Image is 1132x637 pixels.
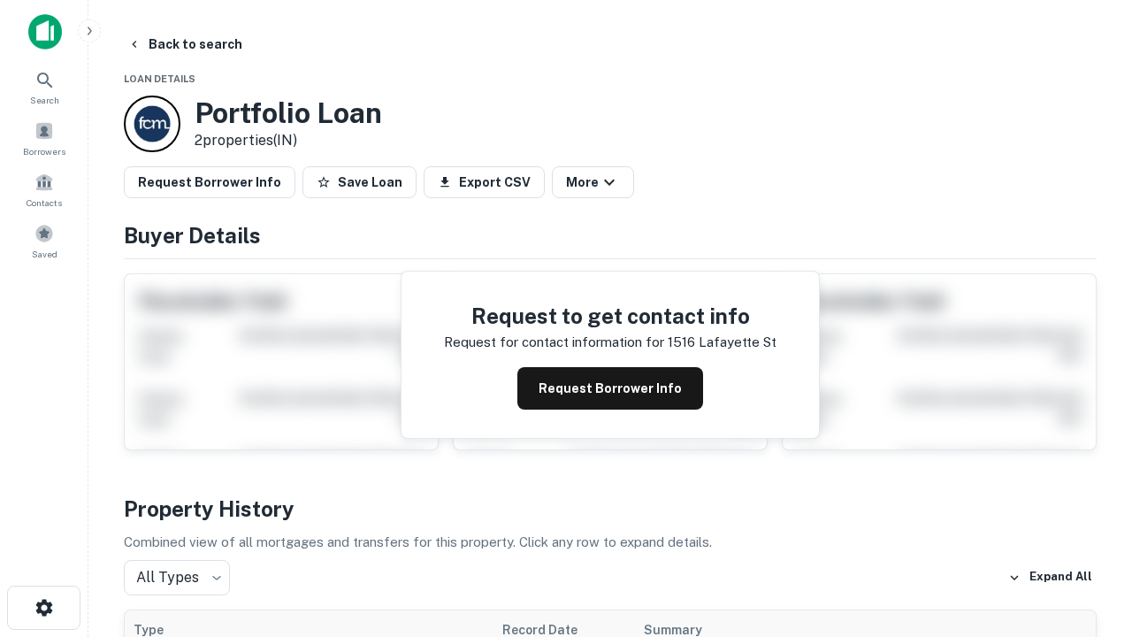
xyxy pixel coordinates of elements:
a: Borrowers [5,114,83,162]
p: Request for contact information for [444,332,664,353]
span: Search [30,93,59,107]
span: Contacts [27,196,62,210]
p: 1516 lafayette st [668,332,776,353]
iframe: Chat Widget [1044,439,1132,524]
button: Back to search [120,28,249,60]
button: Expand All [1004,564,1097,591]
span: Loan Details [124,73,195,84]
a: Saved [5,217,83,265]
button: Request Borrower Info [124,166,295,198]
button: Export CSV [424,166,545,198]
div: All Types [124,560,230,595]
span: Borrowers [23,144,65,158]
p: Combined view of all mortgages and transfers for this property. Click any row to expand details. [124,532,1097,553]
a: Contacts [5,165,83,213]
img: capitalize-icon.png [28,14,62,50]
h4: Property History [124,493,1097,525]
h3: Portfolio Loan [195,96,382,130]
button: More [552,166,634,198]
button: Save Loan [302,166,417,198]
span: Saved [32,247,57,261]
h4: Buyer Details [124,219,1097,251]
p: 2 properties (IN) [195,130,382,151]
h4: Request to get contact info [444,300,776,332]
a: Search [5,63,83,111]
button: Request Borrower Info [517,367,703,410]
